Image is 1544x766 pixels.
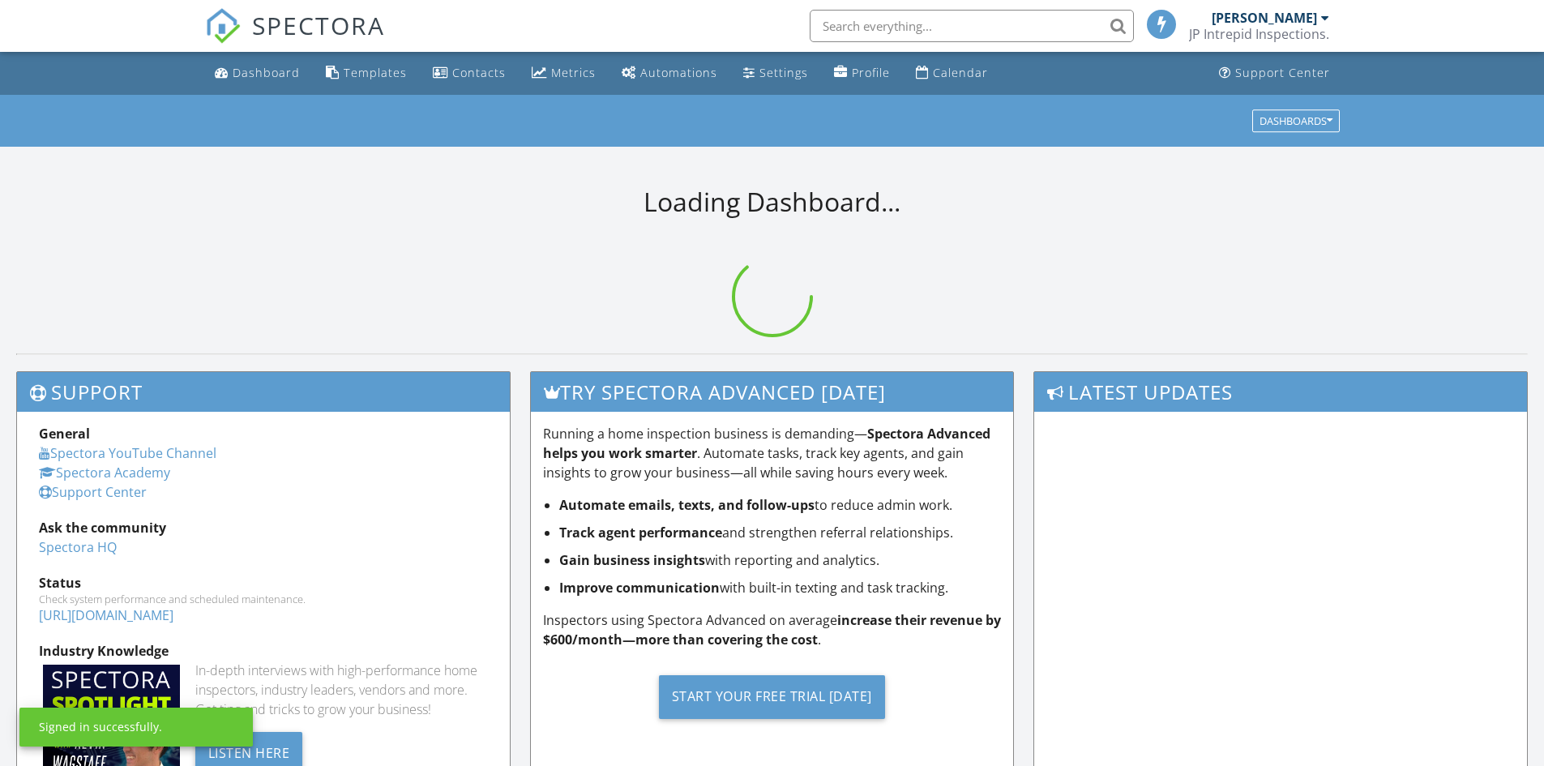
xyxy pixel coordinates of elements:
[208,58,306,88] a: Dashboard
[205,22,385,56] a: SPECTORA
[543,425,990,462] strong: Spectora Advanced helps you work smarter
[39,464,170,481] a: Spectora Academy
[810,10,1134,42] input: Search everything...
[543,611,1001,648] strong: increase their revenue by $600/month—more than covering the cost
[559,495,1002,515] li: to reduce admin work.
[1189,26,1329,42] div: JP Intrepid Inspections.
[39,606,173,624] a: [URL][DOMAIN_NAME]
[828,58,896,88] a: Company Profile
[39,444,216,462] a: Spectora YouTube Channel
[1252,109,1340,132] button: Dashboards
[759,65,808,80] div: Settings
[39,538,117,556] a: Spectora HQ
[195,661,488,719] div: In-depth interviews with high-performance home inspectors, industry leaders, vendors and more. Ge...
[39,483,147,501] a: Support Center
[39,425,90,443] strong: General
[559,496,815,514] strong: Automate emails, texts, and follow-ups
[543,610,1002,649] p: Inspectors using Spectora Advanced on average .
[559,524,722,541] strong: Track agent performance
[1260,115,1332,126] div: Dashboards
[195,743,303,761] a: Listen Here
[525,58,602,88] a: Metrics
[659,675,885,719] div: Start Your Free Trial [DATE]
[1213,58,1337,88] a: Support Center
[543,662,1002,731] a: Start Your Free Trial [DATE]
[39,518,488,537] div: Ask the community
[1235,65,1330,80] div: Support Center
[531,372,1014,412] h3: Try spectora advanced [DATE]
[615,58,724,88] a: Automations (Basic)
[852,65,890,80] div: Profile
[737,58,815,88] a: Settings
[452,65,506,80] div: Contacts
[39,593,488,606] div: Check system performance and scheduled maintenance.
[909,58,994,88] a: Calendar
[559,579,720,597] strong: Improve communication
[252,8,385,42] span: SPECTORA
[559,523,1002,542] li: and strengthen referral relationships.
[17,372,510,412] h3: Support
[344,65,407,80] div: Templates
[1034,372,1527,412] h3: Latest Updates
[426,58,512,88] a: Contacts
[205,8,241,44] img: The Best Home Inspection Software - Spectora
[559,551,705,569] strong: Gain business insights
[233,65,300,80] div: Dashboard
[543,424,1002,482] p: Running a home inspection business is demanding— . Automate tasks, track key agents, and gain ins...
[559,578,1002,597] li: with built-in texting and task tracking.
[933,65,988,80] div: Calendar
[1212,10,1317,26] div: [PERSON_NAME]
[559,550,1002,570] li: with reporting and analytics.
[39,573,488,593] div: Status
[39,641,488,661] div: Industry Knowledge
[319,58,413,88] a: Templates
[640,65,717,80] div: Automations
[39,719,162,735] div: Signed in successfully.
[551,65,596,80] div: Metrics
